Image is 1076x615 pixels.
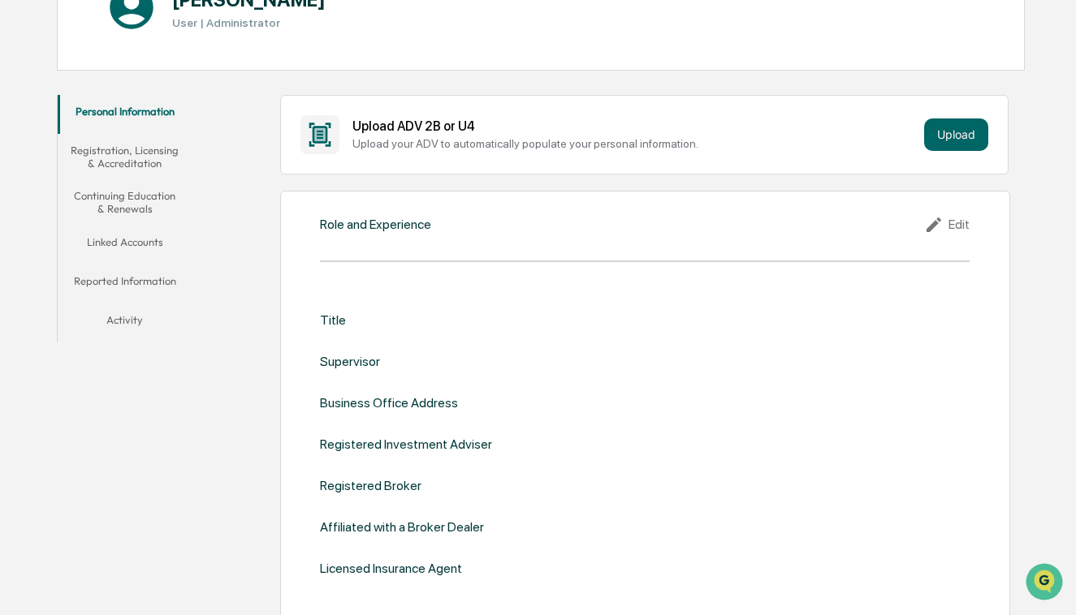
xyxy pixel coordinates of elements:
a: Powered byPylon [115,274,197,287]
div: Supervisor [320,354,380,369]
div: Licensed Insurance Agent [320,561,462,576]
div: Registered Investment Adviser [320,437,492,452]
iframe: Open customer support [1024,561,1068,605]
div: Registered Broker [320,478,421,493]
div: Upload ADV 2B or U4 [352,118,918,134]
a: 🗄️Attestations [111,198,208,227]
span: Data Lookup [32,235,102,252]
div: 🖐️ [16,206,29,219]
div: Title [320,312,346,328]
button: Activity [58,303,192,342]
button: Registration, Licensing & Accreditation [58,134,192,180]
div: Affiliated with a Broker Dealer [320,519,484,535]
div: Business Office Address [320,395,458,411]
div: 🔎 [16,237,29,250]
div: Role and Experience [320,217,431,232]
a: 🔎Data Lookup [10,229,109,258]
button: Upload [924,118,988,151]
div: 🗄️ [118,206,131,219]
button: Continuing Education & Renewals [58,179,192,226]
div: Upload your ADV to automatically populate your personal information. [352,137,918,150]
div: Edit [924,215,970,234]
div: Start new chat [55,124,266,140]
button: Start new chat [276,129,296,148]
span: Pylon [162,275,197,287]
h3: User | Administrator [172,16,326,29]
a: 🖐️Preclearance [10,198,111,227]
span: Preclearance [32,204,105,221]
span: Attestations [134,204,201,221]
button: Personal Information [58,95,192,134]
p: How can we help? [16,34,296,60]
div: secondary tabs example [58,95,192,342]
button: Linked Accounts [58,226,192,264]
img: 1746055101610-c473b297-6a78-478c-a979-82029cc54cd1 [16,124,45,153]
button: Reported Information [58,264,192,303]
div: We're available if you need us! [55,140,205,153]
